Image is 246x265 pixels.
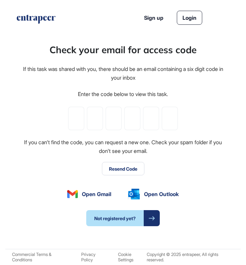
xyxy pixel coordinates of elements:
[12,252,71,262] a: Commercial Terms & Conditions
[177,11,202,25] a: Login
[81,252,107,262] a: Privacy Policy
[128,189,179,199] a: Open Outlook
[67,190,111,198] a: Open Gmail
[118,252,147,262] a: Cookie Settings
[118,252,133,262] span: Cookie Settings
[144,190,179,198] span: Open Outlook
[86,210,144,226] span: Not registered yet?
[102,162,144,175] button: Resend Code
[78,90,168,99] div: Enter the code below to view this task.
[147,252,234,262] div: Copyright © 2025 entrapeer, All rights reserved.
[144,14,163,22] a: Sign up
[49,43,197,57] div: Check your email for access code
[22,65,224,82] div: If this task was shared with you, there should be an email containing a six digit code in your inbox
[86,210,160,226] a: Not registered yet?
[22,138,224,155] div: If you can't find the code, you can request a new one. Check your spam folder if you don't see yo...
[82,190,111,198] span: Open Gmail
[16,15,56,26] a: entrapeer-logo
